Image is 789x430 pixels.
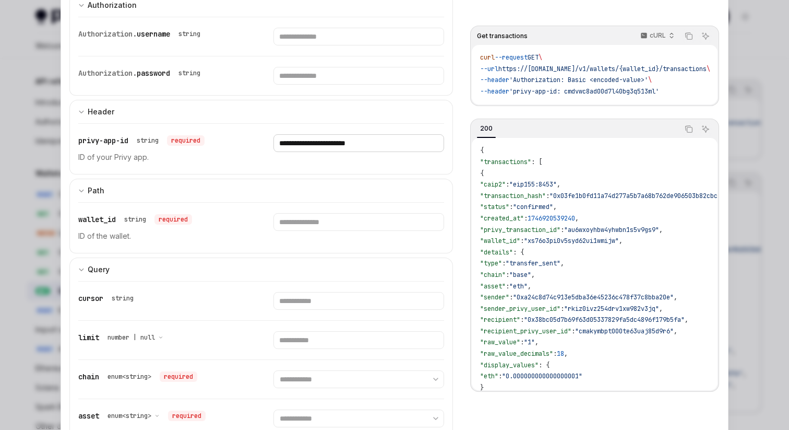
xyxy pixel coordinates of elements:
[571,327,575,335] span: :
[498,65,707,73] span: https://[DOMAIN_NAME]/v1/wallets/{wallet_id}/transactions
[480,316,520,324] span: "recipient"
[564,226,659,234] span: "au6wxoyhbw4yhwbn1s5v9gs9"
[78,230,248,242] p: ID of the wallet.
[137,68,170,78] span: password
[650,31,666,40] p: cURL
[509,293,513,301] span: :
[557,180,560,189] span: ,
[480,282,506,290] span: "asset"
[557,350,564,358] span: 18
[78,331,168,344] div: limit
[502,259,506,268] span: :
[685,316,688,324] span: ,
[480,192,546,200] span: "transaction_hash"
[509,180,557,189] span: "eip155:8453"
[659,226,663,234] span: ,
[168,411,206,421] div: required
[160,371,197,382] div: required
[674,293,677,301] span: ,
[506,180,509,189] span: :
[575,327,674,335] span: "cmakymbpt000te63uaj85d9r6"
[273,67,444,85] input: Enter password
[78,410,206,422] div: asset
[502,372,582,380] span: "0.000000000000000001"
[78,213,192,226] div: wallet_id
[524,316,685,324] span: "0x38bc05d7b69f63d05337829fa5dc4896f179b5fa"
[480,237,520,245] span: "wallet_id"
[509,271,531,279] span: "base"
[531,271,535,279] span: ,
[560,259,564,268] span: ,
[520,338,524,346] span: :
[480,180,506,189] span: "caip2"
[480,361,539,369] span: "display_values"
[524,237,619,245] span: "xs76o3pi0v5syd62ui1wmijw"
[107,332,163,343] button: number | null
[528,282,531,290] span: ,
[480,293,509,301] span: "sender"
[78,292,138,305] div: cursor
[273,134,444,152] input: Enter privy-app-id
[480,372,498,380] span: "eth"
[539,361,549,369] span: : {
[539,53,542,62] span: \
[69,100,453,123] button: Expand input section
[498,372,502,380] span: :
[682,29,696,43] button: Copy the contents from the code block
[513,248,524,257] span: : {
[480,350,553,358] span: "raw_value_decimals"
[78,67,205,79] div: Authorization.password
[78,294,103,303] span: cursor
[560,305,564,313] span: :
[107,412,151,420] span: enum<string>
[273,410,444,427] select: Select asset
[480,169,484,178] span: {
[480,65,498,73] span: --url
[78,68,137,78] span: Authorization.
[480,87,509,96] span: --header
[88,184,104,197] div: Path
[480,76,509,84] span: --header
[546,192,549,200] span: :
[154,214,192,225] div: required
[88,263,110,276] div: Query
[509,282,528,290] span: "eth"
[480,158,531,166] span: "transactions"
[480,259,502,268] span: "type"
[707,65,710,73] span: \
[480,53,495,62] span: curl
[480,226,560,234] span: "privy_transaction_id"
[480,248,513,257] span: "details"
[107,333,155,342] span: number | null
[78,372,99,381] span: chain
[648,76,652,84] span: \
[564,305,659,313] span: "rkiz0ivz254drv1xw982v3jq"
[506,259,560,268] span: "transfer_sent"
[78,411,99,421] span: asset
[524,214,528,223] span: :
[480,383,484,392] span: }
[513,293,674,301] span: "0xa24c8d74c913e5dba36e45236c478f37c8bba20e"
[78,215,116,224] span: wallet_id
[699,29,712,43] button: Ask AI
[535,338,539,346] span: ,
[635,27,679,45] button: cURL
[480,146,484,155] span: {
[107,411,160,421] button: enum<string>
[480,271,506,279] span: "chain"
[509,87,659,96] span: 'privy-app-id: cmdvwc8ad00d7l40bg3q513ml'
[619,237,623,245] span: ,
[167,135,205,146] div: required
[480,203,509,211] span: "status"
[273,28,444,45] input: Enter username
[273,213,444,231] input: Enter wallet_id
[137,29,170,39] span: username
[520,316,524,324] span: :
[553,203,557,211] span: ,
[78,151,248,164] p: ID of your Privy app.
[480,338,520,346] span: "raw_value"
[78,28,205,40] div: Authorization.username
[480,327,571,335] span: "recipient_privy_user_id"
[575,214,579,223] span: ,
[506,282,509,290] span: :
